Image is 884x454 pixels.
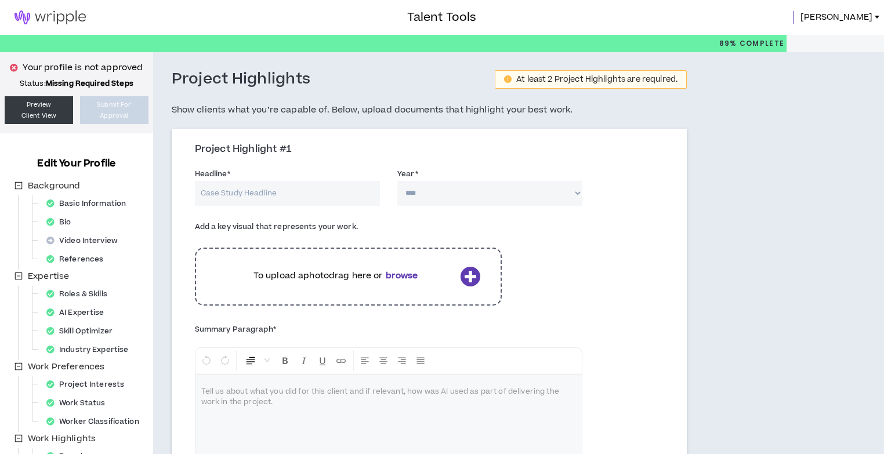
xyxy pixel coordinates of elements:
[42,342,140,358] div: Industry Expertise
[12,415,39,442] iframe: Intercom live chat
[42,304,116,321] div: AI Expertise
[356,350,374,371] button: Left Align
[5,79,148,88] p: Status:
[23,61,143,74] p: Your profile is not approved
[26,432,98,446] span: Work Highlights
[42,195,137,212] div: Basic Information
[15,362,23,371] span: minus-square
[28,270,69,282] span: Expertise
[26,360,107,374] span: Work Preferences
[28,180,80,192] span: Background
[195,242,502,311] div: To upload aphotodrag here orbrowse
[42,395,117,411] div: Work Status
[195,217,358,236] label: Add a key visual that represents your work.
[26,270,71,284] span: Expertise
[42,413,151,430] div: Worker Classification
[195,181,380,206] input: Case Study Headline
[314,350,331,371] button: Format Underline
[26,179,82,193] span: Background
[46,78,133,89] strong: Missing Required Steps
[412,350,429,371] button: Justify Align
[516,75,678,83] div: At least 2 Project Highlights are required.
[42,323,124,339] div: Skill Optimizer
[195,165,230,183] label: Headline
[80,96,148,124] button: Submit ForApproval
[397,165,418,183] label: Year
[332,350,350,371] button: Insert Link
[15,272,23,280] span: minus-square
[407,9,476,26] h3: Talent Tools
[42,214,83,230] div: Bio
[42,376,136,393] div: Project Interests
[375,350,392,371] button: Center Align
[28,361,104,373] span: Work Preferences
[295,350,313,371] button: Format Italics
[172,103,687,117] h5: Show clients what you’re capable of. Below, upload documents that highlight your best work.
[172,70,311,89] h3: Project Highlights
[386,270,418,282] b: browse
[15,181,23,190] span: minus-square
[195,143,673,156] h3: Project Highlight #1
[198,350,215,371] button: Undo
[393,350,411,371] button: Right Align
[800,11,872,24] span: [PERSON_NAME]
[195,320,276,339] label: Summary Paragraph
[737,38,784,49] span: Complete
[42,233,129,249] div: Video Interview
[504,75,512,83] span: exclamation-circle
[32,157,120,170] h3: Edit Your Profile
[277,350,294,371] button: Format Bold
[42,251,115,267] div: References
[216,270,455,282] p: To upload a photo drag here or
[5,96,73,124] a: PreviewClient View
[719,35,785,52] p: 89%
[28,433,96,445] span: Work Highlights
[216,350,234,371] button: Redo
[42,286,119,302] div: Roles & Skills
